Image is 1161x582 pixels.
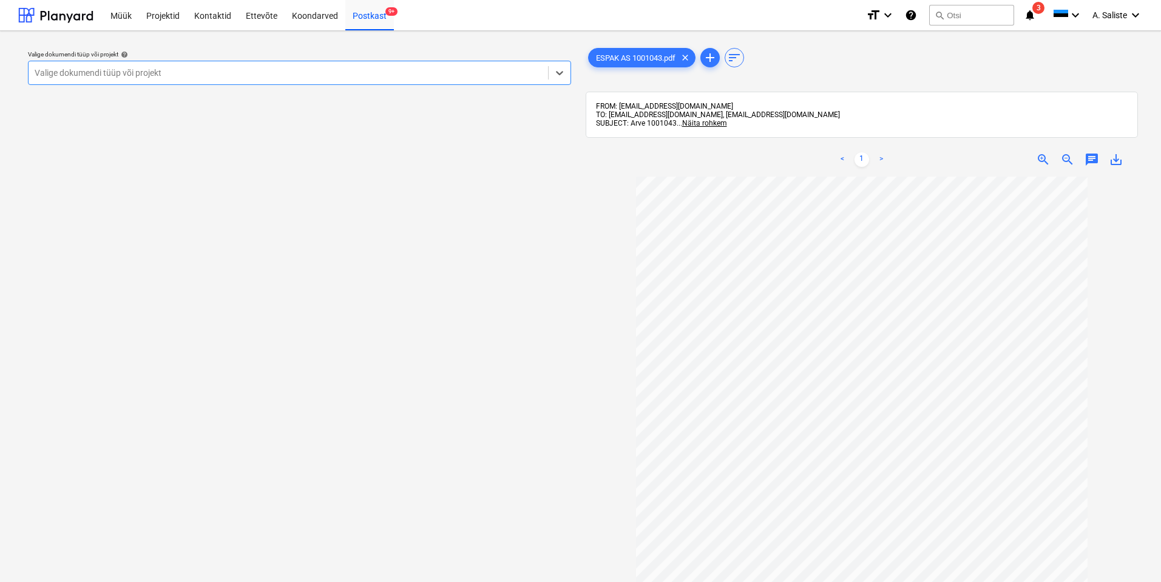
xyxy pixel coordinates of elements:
span: TO: [EMAIL_ADDRESS][DOMAIN_NAME], [EMAIL_ADDRESS][DOMAIN_NAME] [596,110,840,119]
span: FROM: [EMAIL_ADDRESS][DOMAIN_NAME] [596,102,733,110]
i: format_size [866,8,881,22]
span: ESPAK AS 1001043.pdf [589,53,683,63]
i: Abikeskus [905,8,917,22]
span: sort [727,50,742,65]
i: keyboard_arrow_down [881,8,895,22]
span: ... [677,119,727,127]
i: keyboard_arrow_down [1068,8,1083,22]
span: add [703,50,717,65]
span: zoom_out [1060,152,1075,167]
span: A. Saliste [1092,10,1127,20]
div: ESPAK AS 1001043.pdf [588,48,696,67]
span: help [118,51,128,58]
span: 3 [1032,2,1044,14]
a: Previous page [835,152,850,167]
i: keyboard_arrow_down [1128,8,1143,22]
iframe: Chat Widget [1100,524,1161,582]
span: SUBJECT: Arve 1001043 [596,119,677,127]
button: Otsi [929,5,1014,25]
span: Näita rohkem [682,119,727,127]
a: Page 1 is your current page [855,152,869,167]
span: chat [1085,152,1099,167]
span: search [935,10,944,20]
a: Next page [874,152,889,167]
span: clear [678,50,692,65]
span: save_alt [1109,152,1123,167]
i: notifications [1024,8,1036,22]
div: Valige dokumendi tüüp või projekt [28,50,571,58]
span: 9+ [385,7,398,16]
span: zoom_in [1036,152,1051,167]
